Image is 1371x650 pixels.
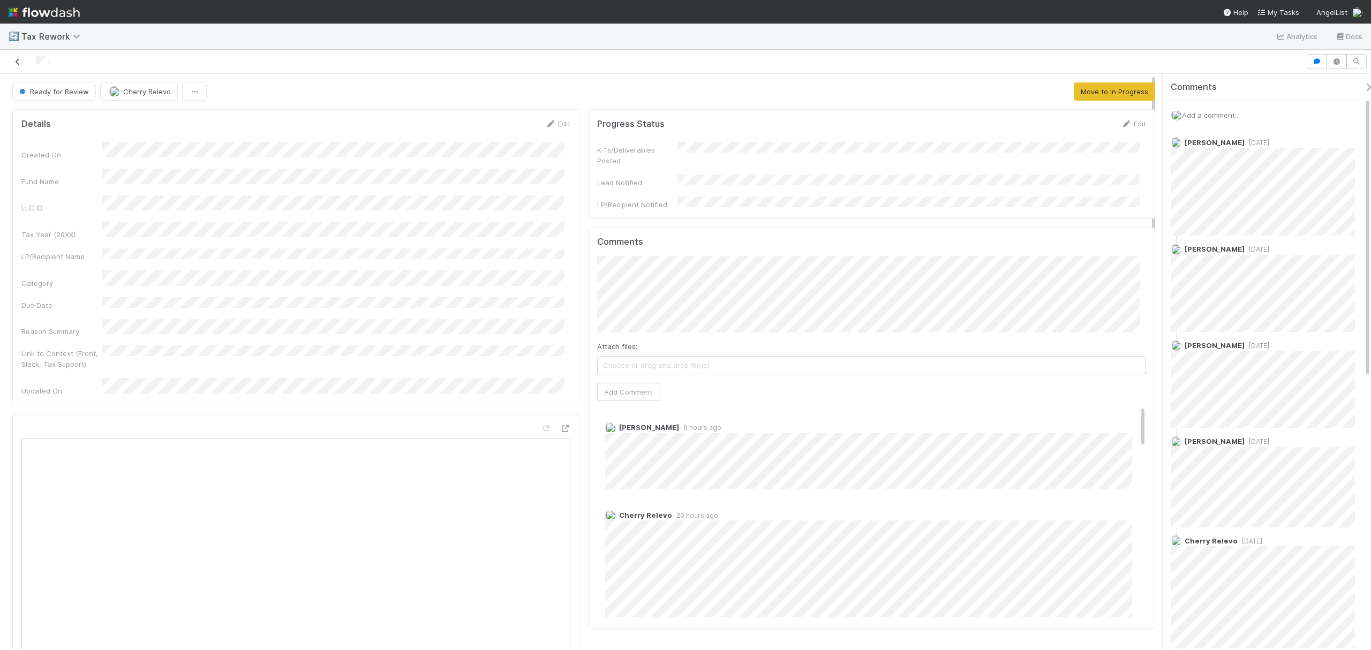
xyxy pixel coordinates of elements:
[1257,8,1299,17] span: My Tasks
[1223,7,1248,18] div: Help
[100,82,178,101] button: Cherry Relevo
[1245,245,1269,253] span: [DATE]
[1171,82,1217,93] span: Comments
[109,86,120,97] img: avatar_1c2f0edd-858e-4812-ac14-2a8986687c67.png
[21,202,102,213] div: LLC ID
[1185,437,1245,445] span: [PERSON_NAME]
[679,424,721,432] span: 9 hours ago
[17,87,89,96] span: Ready for Review
[1257,7,1299,18] a: My Tasks
[1245,342,1269,350] span: [DATE]
[1245,437,1269,445] span: [DATE]
[1185,245,1245,253] span: [PERSON_NAME]
[598,357,1146,374] span: Choose or drag and drop file(s)
[21,176,102,187] div: Fund Name
[1171,340,1181,351] img: avatar_04ed6c9e-3b93-401c-8c3a-8fad1b1fc72c.png
[21,278,102,289] div: Category
[1185,536,1238,545] span: Cherry Relevo
[1352,7,1362,18] img: avatar_bc42736a-3f00-4d10-a11d-d22e63cdc729.png
[1074,82,1155,101] button: Move to In Progress
[21,386,102,396] div: Updated On
[619,511,672,519] span: Cherry Relevo
[1245,139,1269,147] span: [DATE]
[597,383,659,401] button: Add Comment
[9,32,19,41] span: 🔄
[12,82,96,101] button: Ready for Review
[21,326,102,337] div: Reason Summary
[1171,535,1181,546] img: avatar_1c2f0edd-858e-4812-ac14-2a8986687c67.png
[1316,8,1347,17] span: AngelList
[597,237,1146,247] h5: Comments
[1182,111,1240,119] span: Add a comment...
[605,422,616,433] img: avatar_04ed6c9e-3b93-401c-8c3a-8fad1b1fc72c.png
[21,149,102,160] div: Created On
[1276,30,1318,43] a: Analytics
[123,87,171,96] span: Cherry Relevo
[597,177,677,188] div: Lead Notified
[21,119,51,130] h5: Details
[21,348,102,369] div: Link to Context (Front, Slack, Tax Support)
[1238,537,1262,545] span: [DATE]
[597,119,665,130] h5: Progress Status
[1185,138,1245,147] span: [PERSON_NAME]
[545,119,570,128] a: Edit
[597,145,677,166] div: K-1s/Deliverables Posted
[597,199,677,210] div: LP/Recipient Notified
[1335,30,1362,43] a: Docs
[1121,119,1146,128] a: Edit
[21,31,86,42] span: Tax Rework
[9,3,80,21] img: logo-inverted-e16ddd16eac7371096b0.svg
[1171,436,1181,447] img: avatar_04ed6c9e-3b93-401c-8c3a-8fad1b1fc72c.png
[597,341,637,352] label: Attach files:
[672,511,718,519] span: 20 hours ago
[1171,244,1181,255] img: avatar_04ed6c9e-3b93-401c-8c3a-8fad1b1fc72c.png
[1185,341,1245,350] span: [PERSON_NAME]
[605,510,616,520] img: avatar_1c2f0edd-858e-4812-ac14-2a8986687c67.png
[21,251,102,262] div: LP/Recipient Name
[1171,110,1182,120] img: avatar_bc42736a-3f00-4d10-a11d-d22e63cdc729.png
[619,423,679,432] span: [PERSON_NAME]
[1171,137,1181,148] img: avatar_04ed6c9e-3b93-401c-8c3a-8fad1b1fc72c.png
[21,229,102,240] div: Tax Year (20XX)
[21,300,102,311] div: Due Date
